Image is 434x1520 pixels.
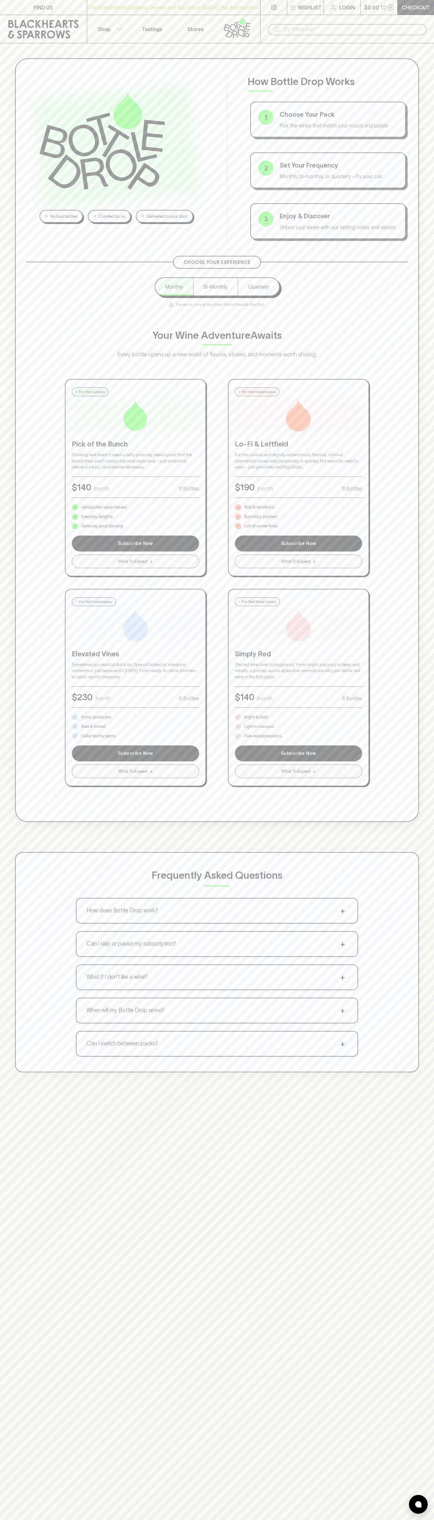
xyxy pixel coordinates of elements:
p: Stores [187,25,204,33]
p: $ 140 [72,481,91,494]
p: For the Connoisseur [79,599,113,605]
p: Pick of the Bunch [72,439,199,449]
p: No bad bottles [50,213,77,220]
p: $0.00 [364,4,379,11]
p: For the curious and slightly adventurous. Natural, minimal intervention wines with personality in... [235,452,362,470]
div: 2 [258,161,273,176]
button: Quarterly [238,278,279,296]
p: What if I don't like a wine? [87,973,147,981]
p: /month [257,695,273,702]
span: + [150,558,153,565]
p: Can I switch between packs? [87,1039,158,1048]
span: What To Expect [118,768,147,775]
button: Monthly [155,278,193,296]
p: Enjoy & Discover [280,211,398,221]
button: Can I skip or pause my subscription?+ [77,932,357,956]
p: Boundary pushers [244,514,277,520]
p: Frequently Asked Questions [152,868,283,883]
p: $ 140 [235,691,254,704]
p: Pause or cancel anytime. We're flexible like that. [169,301,265,308]
span: + [338,906,347,915]
p: Wishlist [298,4,322,11]
span: + [150,768,153,775]
p: For the Curious [79,389,105,395]
p: Your Wine Adventure [152,328,282,343]
p: Cellar worthy gems [81,733,115,739]
span: + [338,1039,347,1048]
span: Awaits [251,330,282,341]
p: Seriously good drinking [81,523,123,529]
a: Tastings [130,15,174,43]
p: Shop [98,25,110,33]
p: Curated by us [98,213,125,220]
p: $ 190 [235,481,255,494]
span: What To Expect [281,558,310,565]
p: The red wine lover's playground. From bright and juicy to deep and velvety, a journey across styl... [235,662,362,680]
p: Elevated Vines [72,649,199,659]
p: Light to luscious [244,723,274,730]
p: How Bottle Drop Works [248,74,408,89]
p: Bright to bold [244,714,268,720]
p: Lo-Fi & Leftfield [235,439,362,449]
button: How does Bottle Drop work?+ [77,899,357,923]
button: Subscribe Now [235,536,362,552]
p: Monthly, bi-monthly, or quarterly - it's your call [280,173,398,180]
p: /month [95,695,111,702]
button: Subscribe Now [72,745,199,761]
p: For the Adventurous [242,389,276,395]
p: How does Bottle Drop work? [87,906,158,915]
p: $ 230 [72,691,93,704]
p: Pure red expressions [244,733,281,739]
span: + [338,1006,347,1015]
p: Simply Red [235,649,362,659]
p: Choose Your Pack [280,110,398,119]
button: What if I don't like a wine?+ [77,965,357,989]
p: Can I skip or pause my subscription? [87,940,176,948]
p: Every bottle opens up a new world of flavors, stories, and moments worth sharing. [92,350,342,359]
div: 1 [258,110,273,125]
p: Wild & wonderful [244,504,274,510]
span: What To Expect [281,768,310,775]
p: Everyday delights [81,514,113,520]
img: bubble-icon [415,1501,421,1507]
p: /month [94,485,109,492]
p: 6 Bottles [342,485,362,492]
p: Iconic producers [81,714,111,720]
button: Bi-Monthly [193,278,238,296]
p: /month [257,485,273,492]
button: Subscribe Now [235,745,362,761]
p: Rare & limited [81,723,105,730]
img: Bottle Drop [40,93,165,189]
img: Elevated Vines [120,610,151,641]
p: When will my Bottle Drop arrive? [87,1006,164,1015]
img: Pick of the Bunch [120,400,151,431]
button: Subscribe Now [72,536,199,552]
p: 0 [389,6,392,9]
button: What To Expect+ [235,765,362,778]
p: FIND US [34,4,53,11]
p: Tastings [142,25,162,33]
p: Checkout [402,4,430,11]
p: Handpicked value heroes [81,504,126,510]
p: 6 Bottles [342,695,362,702]
a: Stores [174,15,217,43]
button: When will my Bottle Drop arrive?+ [77,998,357,1023]
span: What To Expect [118,558,147,565]
span: + [313,558,316,565]
span: + [313,768,316,775]
p: For Red Wine Lovers [242,599,276,605]
button: Can I switch between packs?+ [77,1032,357,1056]
p: Drinking well doesn't need a hefty price tag. Here's proof that the best bottles aren't always th... [72,452,199,470]
p: 6 Bottles [179,695,199,702]
p: Delivered to your door [146,213,188,220]
button: What To Expect+ [72,555,199,568]
button: Shop [87,15,130,43]
p: 6 Bottles [179,485,199,492]
p: Login [339,4,355,11]
div: 3 [258,211,273,227]
p: Set Your Frequency [280,161,398,170]
p: Unbox your wines with our tasting notes and stories [280,223,398,231]
p: Pick the wines that match your mood and palate [280,122,398,129]
p: Choose Your Experience [184,259,251,266]
p: Left of center finds [244,523,278,529]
